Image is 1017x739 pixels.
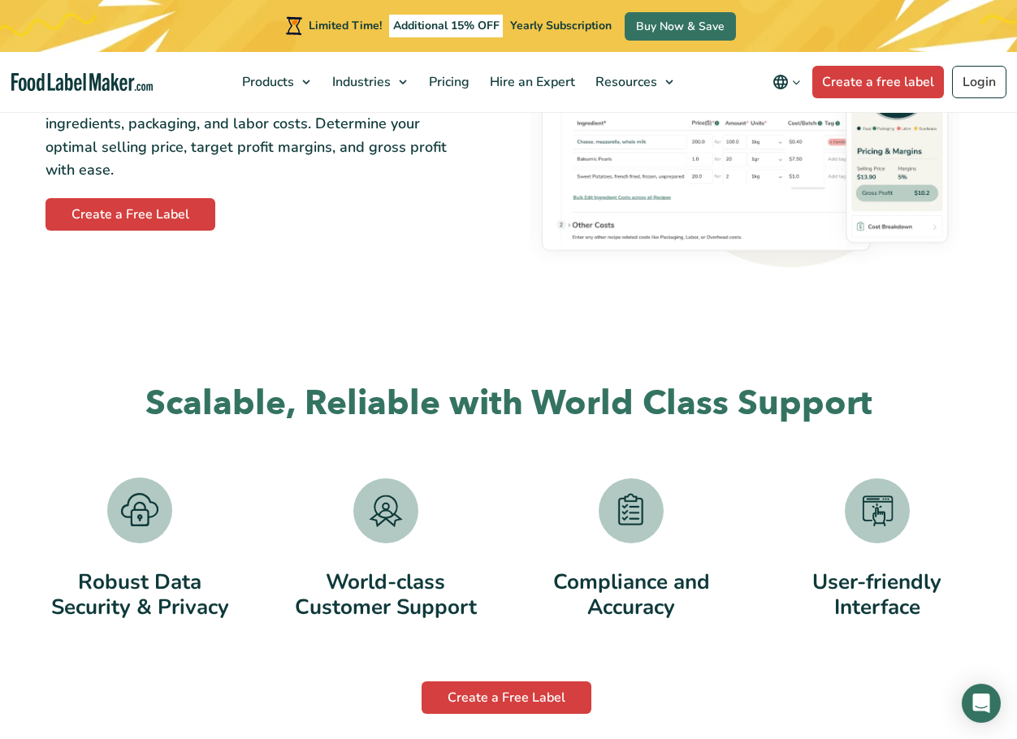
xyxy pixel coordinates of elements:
[237,73,296,91] span: Products
[762,569,993,620] p: User-friendly Interface
[270,569,501,620] p: World-class Customer Support
[510,18,612,33] span: Yearly Subscription
[309,18,382,33] span: Limited Time!
[812,66,944,98] a: Create a free label
[485,73,577,91] span: Hire an Expert
[389,15,504,37] span: Additional 15% OFF
[591,73,659,91] span: Resources
[424,73,471,91] span: Pricing
[952,66,1006,98] a: Login
[327,73,392,91] span: Industries
[516,569,747,620] p: Compliance and Accuracy
[17,382,1000,426] h2: Scalable, Reliable with World Class Support
[11,73,153,92] a: Food Label Maker homepage
[422,681,591,714] a: Create a Free Label
[761,66,812,98] button: Change language
[232,52,318,112] a: Products
[24,569,255,620] p: Robust Data Security & Privacy
[45,89,447,182] p: Quickly and accurately calculate your recipe costs, including ingredients, packaging, and labor c...
[962,684,1001,723] div: Open Intercom Messenger
[586,52,682,112] a: Resources
[322,52,415,112] a: Industries
[45,198,215,231] a: Create a Free Label
[419,52,476,112] a: Pricing
[625,12,736,41] a: Buy Now & Save
[480,52,582,112] a: Hire an Expert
